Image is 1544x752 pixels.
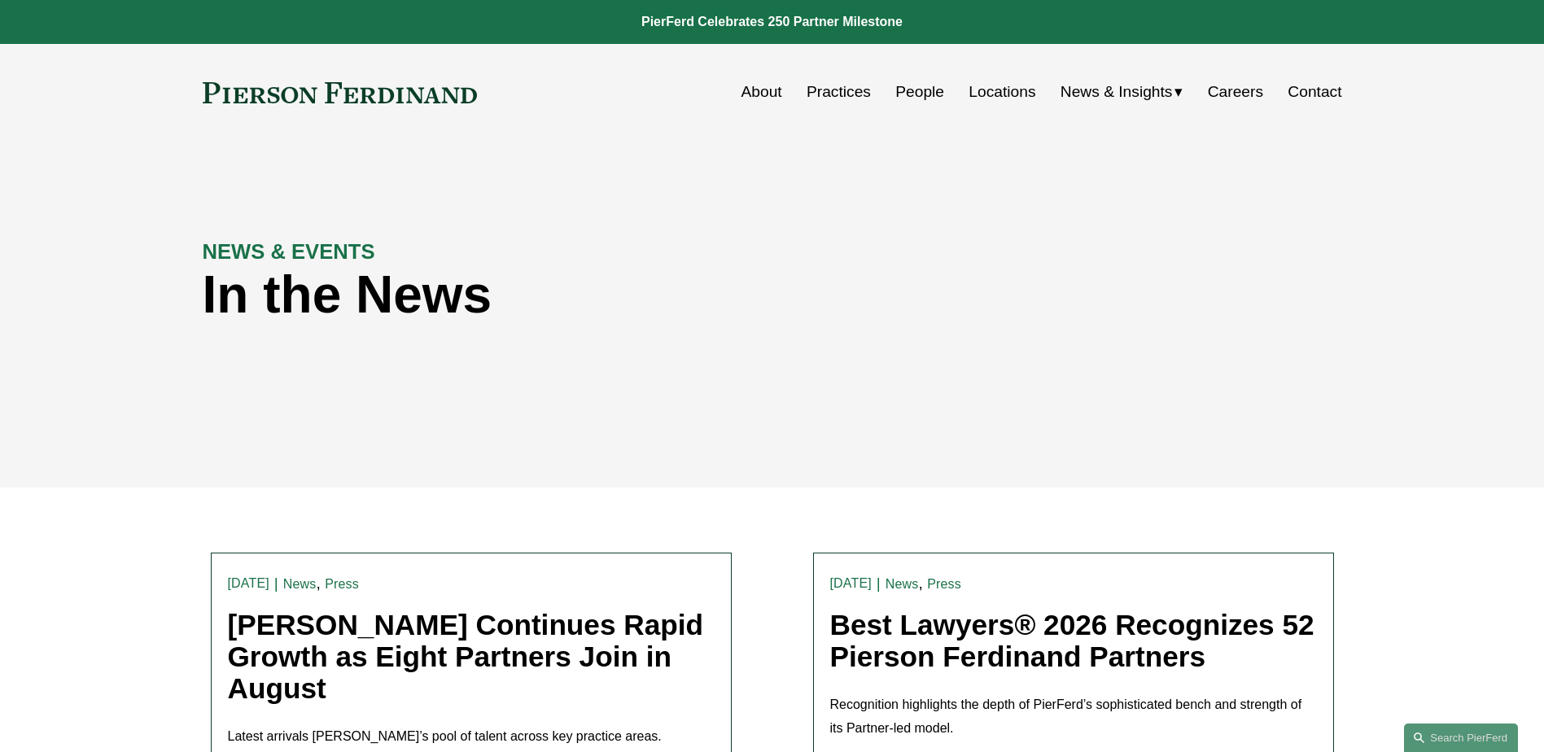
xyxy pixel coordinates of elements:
strong: NEWS & EVENTS [203,240,375,263]
a: Search this site [1404,724,1518,752]
h1: In the News [203,265,1057,325]
a: folder dropdown [1061,77,1183,107]
time: [DATE] [228,577,269,590]
a: [PERSON_NAME] Continues Rapid Growth as Eight Partners Join in August [228,609,704,703]
a: Press [325,577,359,591]
p: Latest arrivals [PERSON_NAME]’s pool of talent across key practice areas. [228,725,715,749]
a: Contact [1288,77,1341,107]
span: News & Insights [1061,78,1173,107]
span: , [316,575,320,592]
p: Recognition highlights the depth of PierFerd’s sophisticated bench and strength of its Partner-le... [830,693,1317,741]
a: About [741,77,782,107]
a: News [886,577,919,591]
span: , [918,575,922,592]
time: [DATE] [830,577,872,590]
a: News [283,577,317,591]
a: Careers [1208,77,1263,107]
a: Practices [807,77,871,107]
a: Locations [969,77,1035,107]
a: Press [927,577,961,591]
a: People [895,77,944,107]
a: Best Lawyers® 2026 Recognizes 52 Pierson Ferdinand Partners [830,609,1314,672]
